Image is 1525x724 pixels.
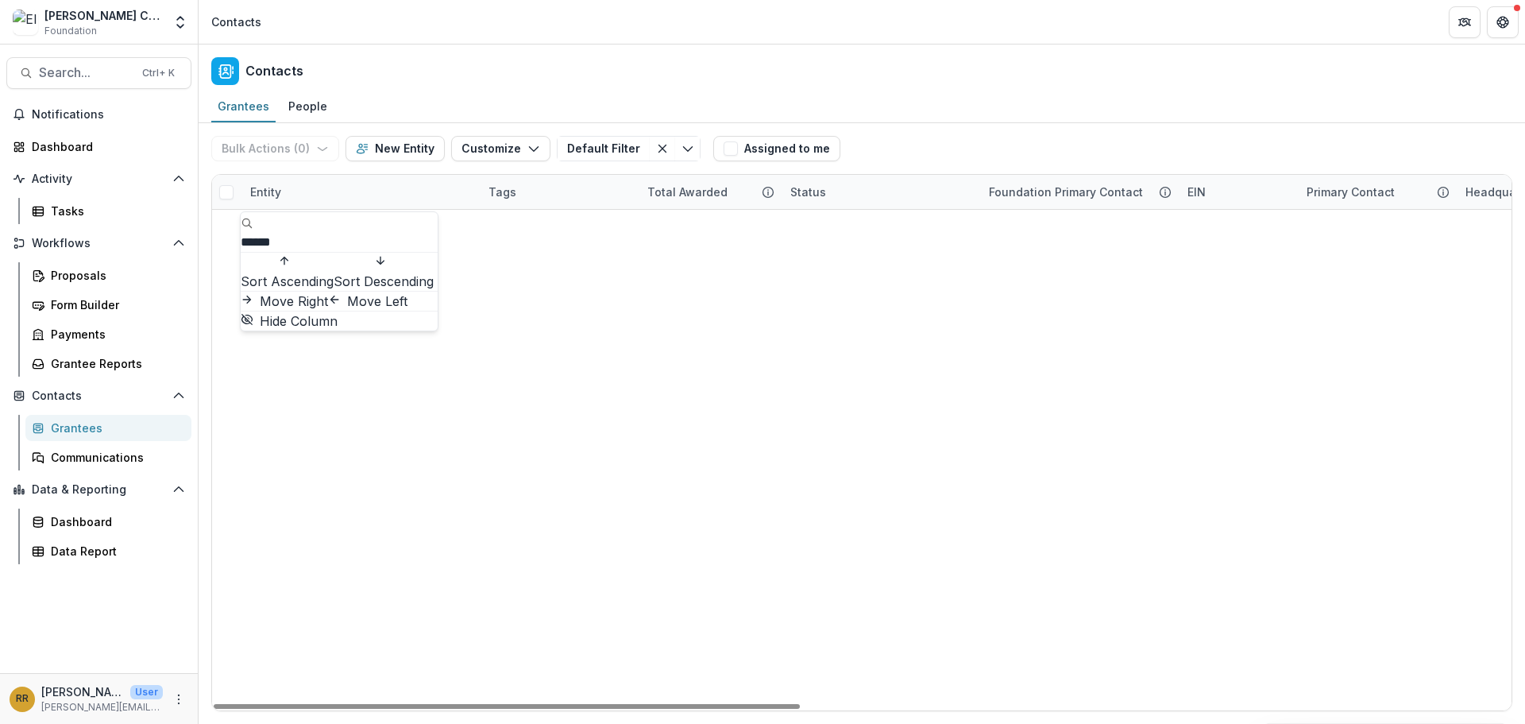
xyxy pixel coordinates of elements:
a: Grantees [25,415,191,441]
div: Primary Contact [1297,184,1404,200]
a: Form Builder [25,292,191,318]
button: Sort Ascending [241,253,334,291]
button: Hide Column [241,312,338,331]
div: Tags [479,175,638,209]
span: Workflows [32,237,166,250]
button: Partners [1449,6,1481,38]
button: Toggle menu [675,136,701,161]
img: Ella Fitzgerald Charitable Foundation [13,10,38,35]
a: Tasks [25,198,191,224]
button: Open entity switcher [169,6,191,38]
button: Open Contacts [6,383,191,408]
button: Move Right [241,292,328,311]
div: Form Builder [51,296,179,313]
div: EIN [1178,175,1297,209]
button: Get Help [1487,6,1519,38]
p: User [130,685,163,699]
button: Open Data & Reporting [6,477,191,502]
div: Proposals [51,267,179,284]
a: Payments [25,321,191,347]
div: Total Awarded [638,175,781,209]
span: Data & Reporting [32,483,166,497]
span: Sort Ascending [241,273,334,289]
div: [PERSON_NAME] Charitable Foundation [44,7,163,24]
a: Dashboard [25,509,191,535]
div: Payments [51,326,179,343]
div: Primary Contact [1297,175,1456,209]
div: Status [781,175,979,209]
button: Default Filter [557,136,650,161]
p: [PERSON_NAME] [41,683,124,700]
button: More [169,690,188,709]
button: Open Workflows [6,230,191,256]
div: Randal Rosman [16,694,29,704]
div: Total Awarded [638,184,737,200]
button: Search... [6,57,191,89]
div: EIN [1178,184,1215,200]
a: Proposals [25,262,191,288]
div: Entity [241,175,479,209]
div: Communications [51,449,179,466]
div: Foundation Primary Contact [979,175,1178,209]
span: Contacts [32,389,166,403]
span: Search... [39,65,133,80]
span: Activity [32,172,166,186]
button: Clear filter [650,136,675,161]
div: Tasks [51,203,179,219]
a: People [282,91,334,122]
div: Status [781,184,836,200]
button: Open Activity [6,166,191,192]
div: Ctrl + K [139,64,178,82]
div: Grantees [51,420,179,436]
button: Bulk Actions (0) [211,136,339,161]
div: People [282,95,334,118]
button: Notifications [6,102,191,127]
button: Sort Descending [334,253,434,291]
span: Sort Descending [334,273,434,289]
div: Dashboard [32,138,179,155]
div: Dashboard [51,513,179,530]
a: Communications [25,444,191,470]
div: Grantee Reports [51,355,179,372]
button: Assigned to me [713,136,840,161]
div: Entity [241,184,291,200]
div: Foundation Primary Contact [979,184,1152,200]
button: Customize [451,136,550,161]
a: Dashboard [6,134,191,160]
div: Contacts [211,14,261,30]
button: New Entity [346,136,445,161]
p: [PERSON_NAME][EMAIL_ADDRESS][DOMAIN_NAME] [41,700,163,714]
button: Move Left [328,292,407,311]
a: Data Report [25,538,191,564]
div: Tags [479,184,526,200]
span: Notifications [32,108,185,122]
h2: Contacts [245,64,303,79]
div: Data Report [51,543,179,559]
div: Grantees [211,95,276,118]
a: Grantee Reports [25,350,191,377]
span: Foundation [44,24,97,38]
nav: breadcrumb [205,10,268,33]
a: Grantees [211,91,276,122]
